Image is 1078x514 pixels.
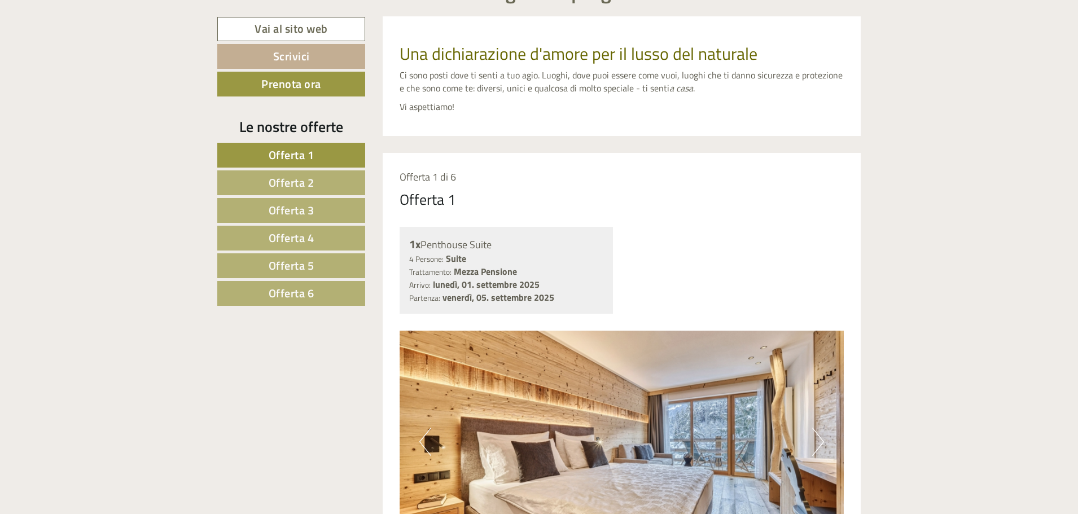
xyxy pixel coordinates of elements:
small: Partenza: [409,292,440,304]
button: Previous [419,428,431,456]
small: Arrivo: [409,279,431,291]
span: Offerta 2 [269,174,314,191]
a: Vai al sito web [217,17,365,41]
span: Offerta 5 [269,257,314,274]
button: Invia [385,292,445,317]
div: Le nostre offerte [217,116,365,137]
b: Mezza Pensione [454,265,517,278]
p: Vi aspettiamo! [400,100,844,113]
em: a [669,81,674,95]
span: Offerta 4 [269,229,314,247]
small: 4 Persone: [409,253,444,265]
b: 1x [409,235,420,253]
span: Offerta 1 di 6 [400,169,456,184]
b: lunedì, 01. settembre 2025 [433,278,540,291]
a: Scrivici [217,44,365,69]
p: Ci sono posti dove ti senti a tuo agio. Luoghi, dove puoi essere come vuoi, luoghi che ti danno s... [400,69,844,95]
span: Offerta 3 [269,201,314,219]
small: Trattamento: [409,266,452,278]
button: Next [812,428,824,456]
span: Offerta 6 [269,284,314,302]
b: Suite [446,252,466,265]
span: Offerta 1 [269,146,314,164]
b: venerdì, 05. settembre 2025 [442,291,554,304]
div: [DATE] [203,8,242,28]
small: 16:59 [17,55,163,63]
a: Prenota ora [217,72,365,96]
div: Offerta 1 [400,189,456,210]
div: [GEOGRAPHIC_DATA] [17,33,163,42]
em: casa [676,81,693,95]
span: Una dichiarazione d'amore per il lusso del naturale [400,41,757,67]
div: Penthouse Suite [409,236,604,253]
div: Buon giorno, come possiamo aiutarla? [8,30,168,65]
